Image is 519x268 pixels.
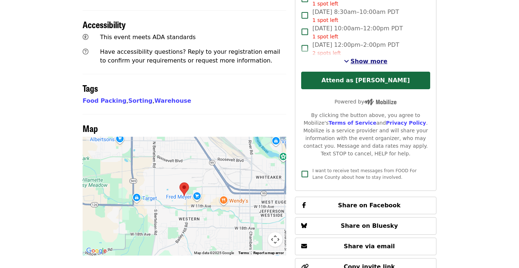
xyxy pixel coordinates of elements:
[83,82,98,94] span: Tags
[83,122,98,135] span: Map
[312,8,399,24] span: [DATE] 8:30am–10:00am PDT
[312,34,338,39] span: 1 spot left
[154,97,191,104] a: Warehouse
[100,34,196,41] span: This event meets ADA standards
[312,41,399,57] span: [DATE] 12:00pm–2:00pm PDT
[128,97,154,104] span: ,
[351,58,387,65] span: Show more
[295,217,436,235] button: Share on Bluesky
[128,97,152,104] a: Sorting
[334,99,397,105] span: Powered by
[338,202,401,209] span: Share on Facebook
[329,120,376,126] a: Terms of Service
[312,17,338,23] span: 1 spot left
[268,232,283,247] button: Map camera controls
[312,50,341,56] span: 2 spots left
[83,97,128,104] span: ,
[253,251,284,255] a: Report a map error
[312,168,417,180] span: I want to receive text messages from FOOD For Lane County about how to stay involved.
[344,243,395,250] span: Share via email
[83,34,88,41] i: universal-access icon
[83,97,126,104] a: Food Packing
[364,99,397,105] img: Powered by Mobilize
[100,48,280,64] span: Have accessibility questions? Reply to your registration email to confirm your requirements or re...
[295,197,436,214] button: Share on Facebook
[301,72,430,89] button: Attend as [PERSON_NAME]
[194,251,234,255] span: Map data ©2025 Google
[238,251,249,255] a: Terms
[84,246,109,256] a: Open this area in Google Maps (opens a new window)
[83,48,88,55] i: question-circle icon
[84,246,109,256] img: Google
[344,57,387,66] button: See more timeslots
[301,112,430,158] div: By clicking the button above, you agree to Mobilize's and . Mobilize is a service provider and wi...
[312,1,338,7] span: 1 spot left
[312,24,403,41] span: [DATE] 10:00am–12:00pm PDT
[295,238,436,255] button: Share via email
[341,222,398,229] span: Share on Bluesky
[83,18,126,31] span: Accessibility
[386,120,426,126] a: Privacy Policy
